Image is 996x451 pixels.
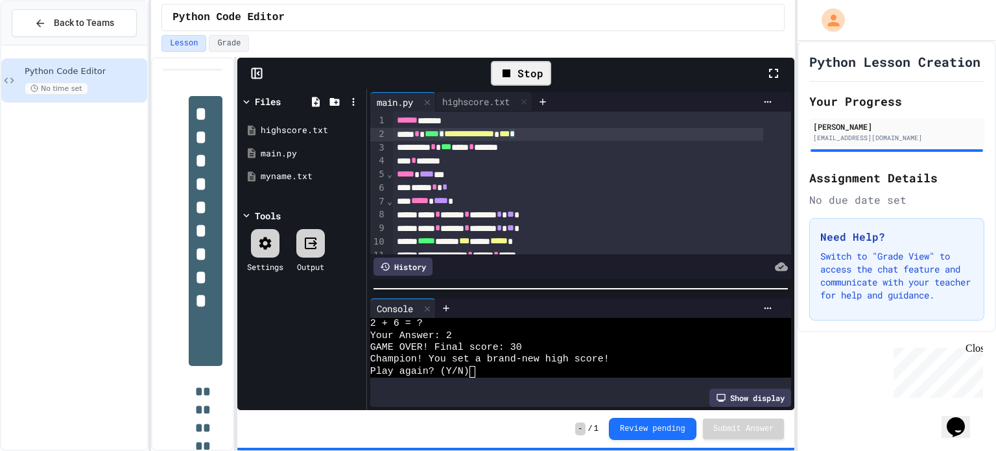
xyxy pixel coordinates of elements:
[436,92,532,112] div: highscore.txt
[575,422,585,435] span: -
[5,5,89,82] div: Chat with us now!Close
[370,154,386,168] div: 4
[261,124,362,137] div: highscore.txt
[809,192,984,208] div: No due date set
[588,424,593,434] span: /
[370,342,522,354] span: GAME OVER! Final score: 30
[436,95,516,108] div: highscore.txt
[594,424,599,434] span: 1
[25,82,88,95] span: No time set
[813,133,980,143] div: [EMAIL_ADDRESS][DOMAIN_NAME]
[888,343,983,398] iframe: chat widget
[942,399,983,438] iframe: chat widget
[25,66,145,77] span: Python Code Editor
[370,299,436,318] div: Console
[370,236,386,249] div: 10
[370,354,610,365] span: Champion! You set a brand-new high score!
[370,302,420,315] div: Console
[370,92,436,112] div: main.py
[255,209,281,223] div: Tools
[161,35,206,52] button: Lesson
[370,195,386,209] div: 7
[491,61,551,86] div: Stop
[809,53,980,71] h1: Python Lesson Creation
[609,418,696,440] button: Review pending
[255,95,281,108] div: Files
[386,196,393,206] span: Fold line
[370,222,386,236] div: 9
[370,114,386,128] div: 1
[247,261,283,273] div: Settings
[370,249,386,263] div: 11
[54,16,114,30] span: Back to Teams
[820,229,973,245] h3: Need Help?
[809,92,984,110] h2: Your Progress
[12,9,137,37] button: Back to Teams
[808,5,848,35] div: My Account
[370,330,452,342] span: Your Answer: 2
[261,147,362,160] div: main.py
[386,169,393,179] span: Fold line
[703,419,785,439] button: Submit Answer
[370,128,386,141] div: 2
[820,250,973,302] p: Switch to "Grade View" to access the chat feature and communicate with your teacher for help and ...
[809,169,984,187] h2: Assignment Details
[813,121,980,132] div: [PERSON_NAME]
[370,366,469,378] span: Play again? (Y/N)
[297,261,324,273] div: Output
[172,10,285,25] span: Python Code Editor
[713,424,774,434] span: Submit Answer
[370,182,386,195] div: 6
[209,35,249,52] button: Grade
[261,170,362,183] div: myname.txt
[373,258,433,276] div: History
[709,389,791,407] div: Show display
[370,141,386,155] div: 3
[370,95,420,109] div: main.py
[370,318,423,330] span: 2 + 6 = ?
[370,168,386,182] div: 5
[370,208,386,222] div: 8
